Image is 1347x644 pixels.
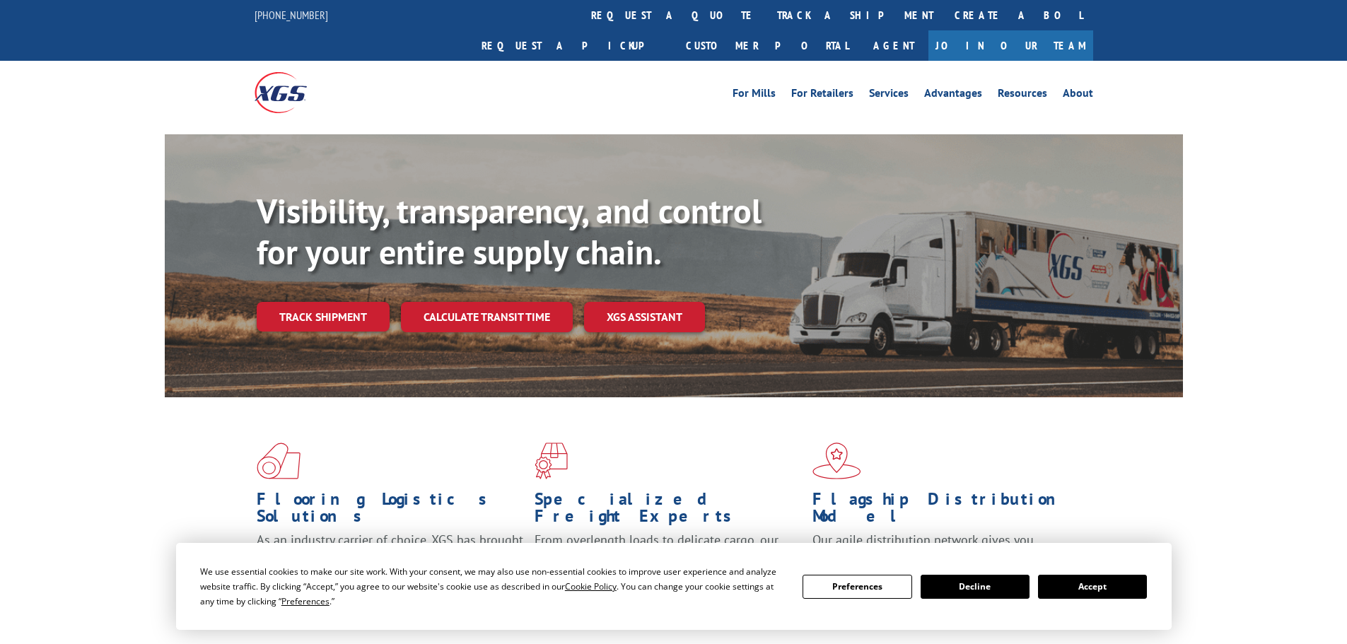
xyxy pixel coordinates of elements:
[257,189,762,274] b: Visibility, transparency, and control for your entire supply chain.
[1038,575,1147,599] button: Accept
[257,302,390,332] a: Track shipment
[733,88,776,103] a: For Mills
[535,532,802,595] p: From overlength loads to delicate cargo, our experienced staff knows the best way to move your fr...
[998,88,1047,103] a: Resources
[812,491,1080,532] h1: Flagship Distribution Model
[176,543,1172,630] div: Cookie Consent Prompt
[1063,88,1093,103] a: About
[921,575,1030,599] button: Decline
[255,8,328,22] a: [PHONE_NUMBER]
[803,575,911,599] button: Preferences
[924,88,982,103] a: Advantages
[257,532,523,582] span: As an industry carrier of choice, XGS has brought innovation and dedication to flooring logistics...
[859,30,928,61] a: Agent
[281,595,330,607] span: Preferences
[928,30,1093,61] a: Join Our Team
[200,564,786,609] div: We use essential cookies to make our site work. With your consent, we may also use non-essential ...
[535,443,568,479] img: xgs-icon-focused-on-flooring-red
[401,302,573,332] a: Calculate transit time
[257,443,301,479] img: xgs-icon-total-supply-chain-intelligence-red
[869,88,909,103] a: Services
[675,30,859,61] a: Customer Portal
[791,88,853,103] a: For Retailers
[812,443,861,479] img: xgs-icon-flagship-distribution-model-red
[257,491,524,532] h1: Flooring Logistics Solutions
[471,30,675,61] a: Request a pickup
[584,302,705,332] a: XGS ASSISTANT
[812,532,1073,565] span: Our agile distribution network gives you nationwide inventory management on demand.
[565,580,617,592] span: Cookie Policy
[535,491,802,532] h1: Specialized Freight Experts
